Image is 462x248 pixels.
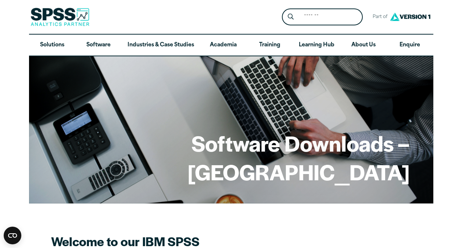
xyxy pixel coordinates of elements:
h1: Software Downloads – [GEOGRAPHIC_DATA] [53,129,410,186]
nav: Desktop version of site main menu [29,35,433,56]
a: Enquire [387,35,433,56]
span: Part of [369,12,388,22]
a: Training [246,35,293,56]
a: Academia [200,35,246,56]
a: Solutions [29,35,75,56]
a: About Us [340,35,387,56]
a: Learning Hub [293,35,340,56]
img: Version1 Logo [388,10,432,24]
a: Software [75,35,122,56]
img: SPSS Analytics Partner [31,8,89,26]
button: Search magnifying glass icon [284,10,297,24]
form: Site Header Search Form [282,8,363,26]
button: Open CMP widget [4,227,21,244]
a: Industries & Case Studies [122,35,200,56]
svg: Search magnifying glass icon [288,14,294,20]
